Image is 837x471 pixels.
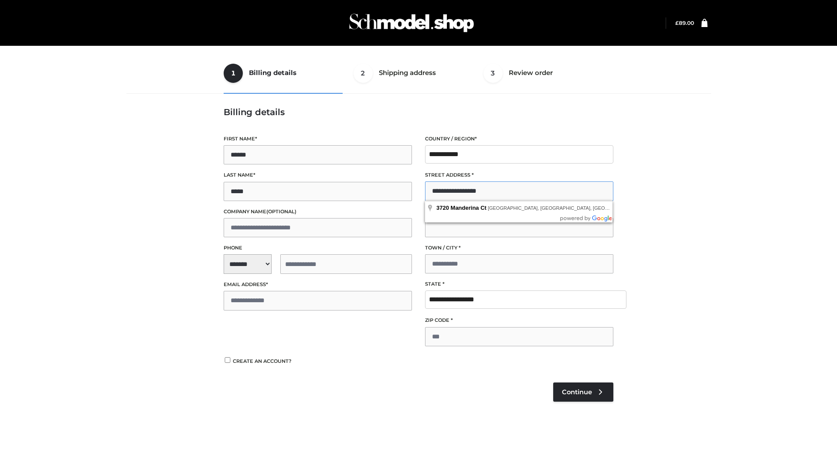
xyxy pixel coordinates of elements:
span: 3720 [436,205,449,211]
label: Phone [224,244,412,252]
bdi: 89.00 [675,20,694,26]
span: (optional) [266,208,296,215]
label: First name [224,135,412,143]
label: State [425,280,613,288]
a: £89.00 [675,20,694,26]
span: £ [675,20,679,26]
label: Email address [224,280,412,289]
label: Last name [224,171,412,179]
label: ZIP Code [425,316,613,324]
label: Company name [224,208,412,216]
h3: Billing details [224,107,613,117]
label: Street address [425,171,613,179]
input: Create an account? [224,357,231,363]
span: Continue [562,388,592,396]
span: Manderina Ct [451,205,487,211]
label: Country / Region [425,135,613,143]
span: Create an account? [233,358,292,364]
label: Town / City [425,244,613,252]
a: Continue [553,382,613,402]
span: [GEOGRAPHIC_DATA], [GEOGRAPHIC_DATA], [GEOGRAPHIC_DATA] [488,205,643,211]
img: Schmodel Admin 964 [346,6,477,40]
